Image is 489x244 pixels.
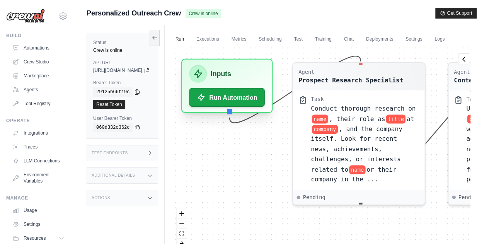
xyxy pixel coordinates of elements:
button: fit view [177,229,187,239]
span: [URL][DOMAIN_NAME] [93,67,142,73]
span: Personalized Outreach Crew [87,8,181,19]
a: Chat [339,31,358,48]
a: Traces [9,141,68,153]
code: 060d332c362c [93,123,133,132]
div: Operate [6,118,68,124]
h3: Inputs [210,68,231,79]
a: Test [290,31,307,48]
a: Executions [192,31,224,48]
div: - [418,194,421,201]
label: User Bearer Token [93,115,152,121]
span: at [406,115,414,122]
div: Agent [298,68,403,75]
span: , and the company itself. Look for recent news, achievements, challenges, or interests related to [311,125,402,173]
h3: Additional Details [92,173,135,178]
a: LLM Connections [9,155,68,167]
span: Crew is online [186,9,221,18]
a: Environment Variables [9,169,68,187]
a: Metrics [227,31,251,48]
a: Automations [9,42,68,54]
h3: Test Endpoints [92,151,128,155]
button: Run Automation [189,88,265,107]
a: Deployments [361,31,398,48]
h3: Actions [92,196,110,200]
a: Scheduling [254,31,286,48]
div: InputsRun Automation [181,62,273,116]
a: Settings [401,31,427,48]
span: name [312,114,328,123]
div: Build [6,32,68,39]
span: company [312,125,337,133]
img: Logo [6,9,45,24]
span: , their role as [329,115,385,122]
code: 29125b66f19c [93,87,133,97]
a: Training [310,31,336,48]
a: Reset Token [93,100,125,109]
span: title [386,114,406,123]
a: Marketplace [9,70,68,82]
a: Tool Registry [9,97,68,110]
div: Conduct thorough research on {name}, their role as {title} at {company}, and the company itself. ... [311,104,419,184]
a: Settings [9,218,68,230]
span: name [349,165,365,174]
span: Pending [458,194,480,201]
a: Logs [430,31,449,48]
div: Manage [6,195,68,201]
div: AgentProspect Research SpecialistTaskConduct thorough research onname, their role astitleatcompan... [292,62,426,205]
a: Usage [9,204,68,217]
span: Resources [24,235,46,241]
g: Edge from inputsNode to e733f73ef87793872fc20db41adb8400 [230,56,361,123]
span: Pending [303,194,325,201]
a: Run [171,31,189,48]
div: Prospect Research Specialist [298,75,403,84]
div: Task [311,96,324,102]
label: Bearer Token [93,80,152,86]
a: Integrations [9,127,68,139]
button: zoom in [177,208,187,218]
a: Agents [9,84,68,96]
label: Status [93,39,152,46]
div: Crew is online [93,47,152,53]
label: API URL [93,60,152,66]
button: zoom out [177,218,187,229]
span: Conduct thorough research on [311,105,416,112]
button: Get Support [435,8,477,19]
span: or their company in the ... [311,166,396,183]
a: Crew Studio [9,56,68,68]
div: Task [466,96,479,102]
